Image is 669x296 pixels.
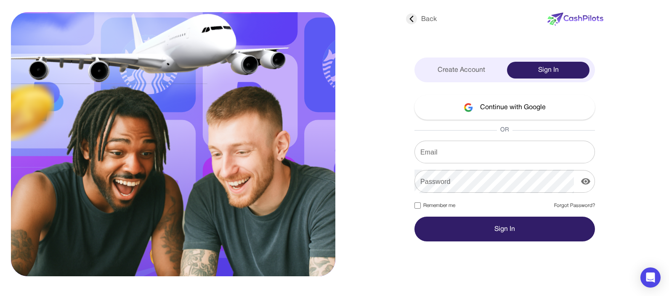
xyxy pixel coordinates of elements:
input: Remember me [414,202,421,209]
div: Sign In [507,62,589,79]
img: sing-in.svg [11,12,335,276]
button: Continue with Google [414,95,595,120]
img: new-logo.svg [547,13,603,26]
a: Forgot Password? [554,202,595,210]
button: Sign In [414,217,595,241]
div: Back [406,14,437,24]
div: Open Intercom Messenger [640,267,661,288]
img: google-logo.svg [464,103,473,112]
label: Remember me [414,202,455,210]
div: Create Account [420,62,502,79]
button: display the password [577,173,594,190]
span: OR [497,126,512,134]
